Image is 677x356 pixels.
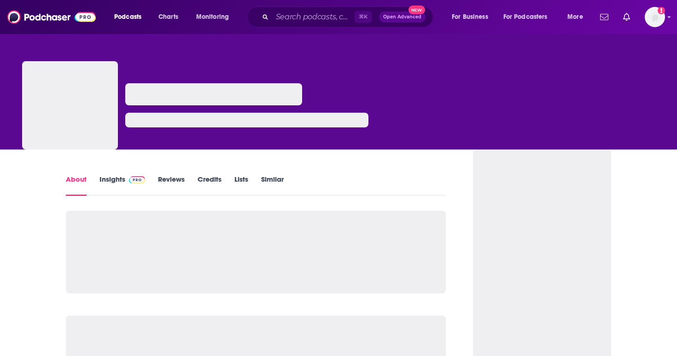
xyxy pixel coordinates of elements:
[619,9,634,25] a: Show notifications dropdown
[645,7,665,27] img: User Profile
[108,10,153,24] button: open menu
[234,175,248,196] a: Lists
[645,7,665,27] span: Logged in as redsetterpr
[445,10,500,24] button: open menu
[452,11,488,23] span: For Business
[645,7,665,27] button: Show profile menu
[158,11,178,23] span: Charts
[503,11,548,23] span: For Podcasters
[497,10,561,24] button: open menu
[7,8,96,26] img: Podchaser - Follow, Share and Rate Podcasts
[261,175,284,196] a: Similar
[198,175,222,196] a: Credits
[272,10,355,24] input: Search podcasts, credits, & more...
[129,176,145,184] img: Podchaser Pro
[409,6,425,14] span: New
[190,10,241,24] button: open menu
[567,11,583,23] span: More
[152,10,184,24] a: Charts
[256,6,442,28] div: Search podcasts, credits, & more...
[114,11,141,23] span: Podcasts
[658,7,665,14] svg: Add a profile image
[99,175,145,196] a: InsightsPodchaser Pro
[355,11,372,23] span: ⌘ K
[561,10,595,24] button: open menu
[379,11,426,23] button: Open AdvancedNew
[196,11,229,23] span: Monitoring
[158,175,185,196] a: Reviews
[596,9,612,25] a: Show notifications dropdown
[383,15,421,19] span: Open Advanced
[66,175,87,196] a: About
